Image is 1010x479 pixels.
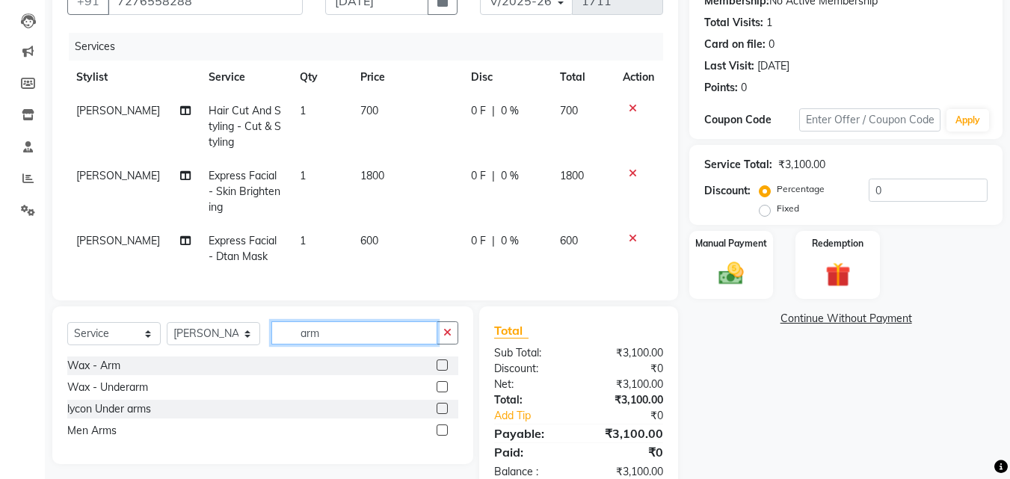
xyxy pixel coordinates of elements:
[551,61,615,94] th: Total
[76,169,160,182] span: [PERSON_NAME]
[462,61,551,94] th: Disc
[704,183,751,199] div: Discount:
[818,259,858,290] img: _gift.svg
[483,377,579,392] div: Net:
[501,168,519,184] span: 0 %
[778,157,825,173] div: ₹3,100.00
[579,392,674,408] div: ₹3,100.00
[704,112,798,128] div: Coupon Code
[692,311,1000,327] a: Continue Without Payment
[483,443,579,461] div: Paid:
[579,345,674,361] div: ₹3,100.00
[492,103,495,119] span: |
[76,234,160,247] span: [PERSON_NAME]
[501,233,519,249] span: 0 %
[69,33,674,61] div: Services
[704,37,766,52] div: Card on file:
[492,168,495,184] span: |
[704,15,763,31] div: Total Visits:
[695,237,767,250] label: Manual Payment
[946,109,989,132] button: Apply
[741,80,747,96] div: 0
[560,169,584,182] span: 1800
[483,345,579,361] div: Sub Total:
[471,168,486,184] span: 0 F
[492,233,495,249] span: |
[579,443,674,461] div: ₹0
[471,103,486,119] span: 0 F
[300,169,306,182] span: 1
[360,169,384,182] span: 1800
[271,321,437,344] input: Search or Scan
[560,234,578,247] span: 600
[769,37,775,52] div: 0
[360,234,378,247] span: 600
[351,61,462,94] th: Price
[200,61,291,94] th: Service
[494,323,529,339] span: Total
[300,104,306,117] span: 1
[614,61,663,94] th: Action
[579,377,674,392] div: ₹3,100.00
[471,233,486,249] span: 0 F
[704,157,772,173] div: Service Total:
[595,408,675,424] div: ₹0
[483,424,579,442] div: Payable:
[579,361,674,377] div: ₹0
[501,103,519,119] span: 0 %
[67,423,117,439] div: Men Arms
[67,358,120,374] div: Wax - Arm
[67,401,151,417] div: lycon Under arms
[76,104,160,117] span: [PERSON_NAME]
[777,182,825,196] label: Percentage
[812,237,863,250] label: Redemption
[67,61,200,94] th: Stylist
[766,15,772,31] div: 1
[360,104,378,117] span: 700
[209,104,281,149] span: Hair Cut And Styling - Cut & Styling
[711,259,751,288] img: _cash.svg
[777,202,799,215] label: Fixed
[209,234,277,263] span: Express Facial - Dtan Mask
[757,58,789,74] div: [DATE]
[560,104,578,117] span: 700
[579,424,674,442] div: ₹3,100.00
[799,108,940,132] input: Enter Offer / Coupon Code
[67,380,148,395] div: Wax - Underarm
[291,61,351,94] th: Qty
[483,392,579,408] div: Total:
[483,361,579,377] div: Discount:
[209,169,280,214] span: Express Facial - Skin Brightening
[300,234,306,247] span: 1
[704,80,738,96] div: Points:
[704,58,754,74] div: Last Visit:
[483,408,594,424] a: Add Tip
